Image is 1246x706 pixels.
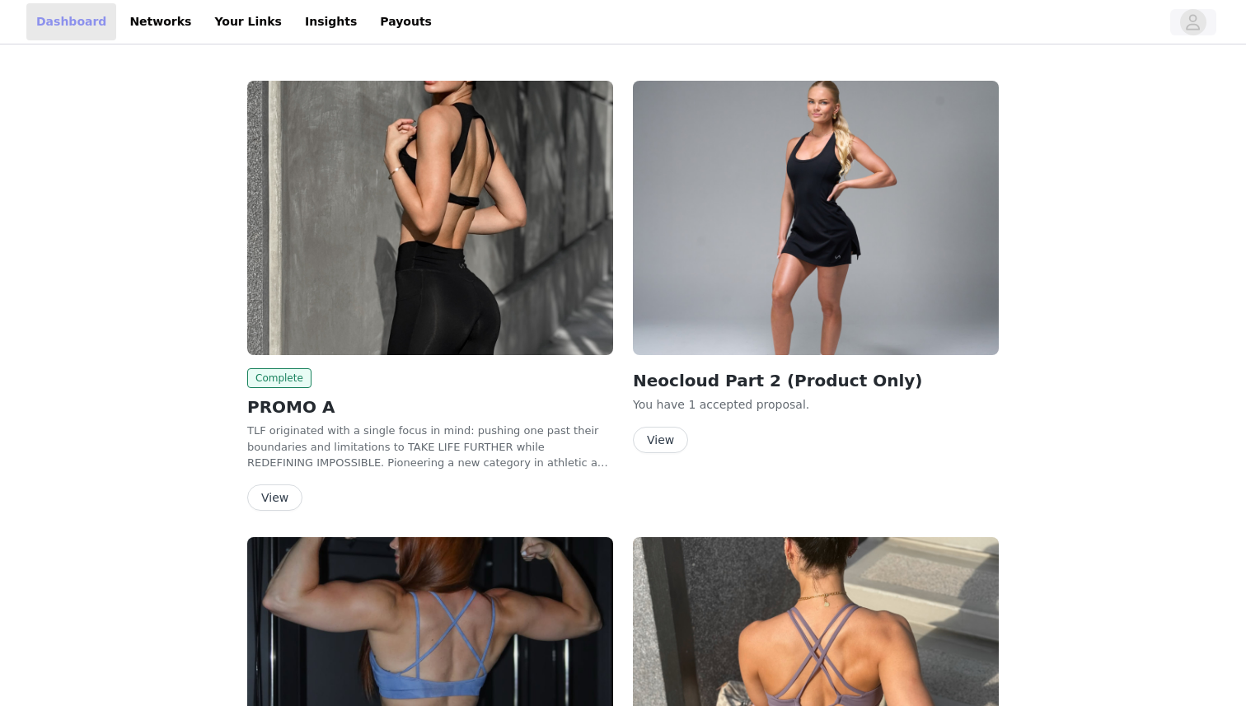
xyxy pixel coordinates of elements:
button: View [633,427,688,453]
a: Dashboard [26,3,116,40]
p: You have 1 accepted proposal . [633,396,999,414]
h2: Neocloud Part 2 (Product Only) [633,368,999,393]
img: TLF Apparel [633,81,999,355]
img: TLF Apparel [247,81,613,355]
a: View [633,434,688,447]
a: Networks [119,3,201,40]
a: View [247,492,302,504]
h2: PROMO A [247,395,613,419]
button: View [247,484,302,511]
a: Payouts [370,3,442,40]
a: Insights [295,3,367,40]
span: Complete [247,368,311,388]
div: avatar [1185,9,1201,35]
p: TLF originated with a single focus in mind: pushing one past their boundaries and limitations to ... [247,423,613,471]
a: Your Links [204,3,292,40]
